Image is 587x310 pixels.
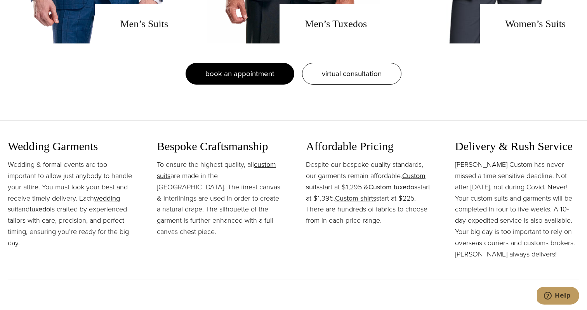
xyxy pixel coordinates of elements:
[322,68,382,79] span: virtual consultation
[455,139,579,153] h3: Delivery & Rush Service
[455,159,579,260] p: [PERSON_NAME] Custom has never missed a time sensitive deadline. Not after [DATE], not during Cov...
[306,159,430,226] p: Despite our bespoke quality standards, our garments remain affordable. start at $1,295 & start at...
[157,139,281,153] h3: Bespoke Craftsmanship
[537,287,579,306] iframe: Opens a widget where you can chat to one of our agents
[8,193,120,215] a: wedding suit
[368,182,417,192] a: Custom tuxedos
[302,63,401,85] a: virtual consultation
[8,159,132,248] p: Wedding & formal events are too important to allow just anybody to handle your attire. You must l...
[306,139,430,153] h3: Affordable Pricing
[186,63,294,85] a: book an appointment
[205,68,274,79] span: book an appointment
[157,159,281,237] p: To ensure the highest quality, all are made in the [GEOGRAPHIC_DATA]. The finest canvas & interli...
[30,204,50,214] a: tuxedo
[306,171,425,192] a: Custom suits
[8,139,132,153] h3: Wedding Garments
[335,193,376,203] a: Custom shirts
